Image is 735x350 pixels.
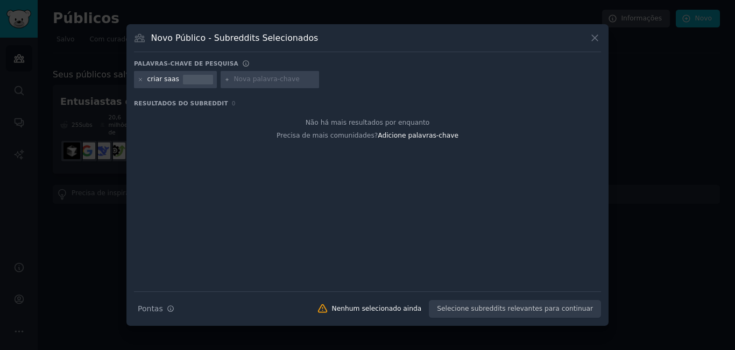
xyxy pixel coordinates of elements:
[134,299,178,318] button: Pontas
[232,100,236,106] font: 0
[138,304,163,313] font: Pontas
[378,132,458,139] font: Adicione palavras-chave
[277,132,378,139] font: Precisa de mais comunidades?
[147,75,179,83] font: criar saas
[151,33,319,43] font: Novo Público - Subreddits Selecionados
[332,305,422,312] font: Nenhum selecionado ainda
[134,60,238,67] font: Palavras-chave de pesquisa
[134,100,228,106] font: Resultados do Subreddit
[234,75,315,84] input: Nova palavra-chave
[306,119,430,126] font: Não há mais resultados por enquanto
